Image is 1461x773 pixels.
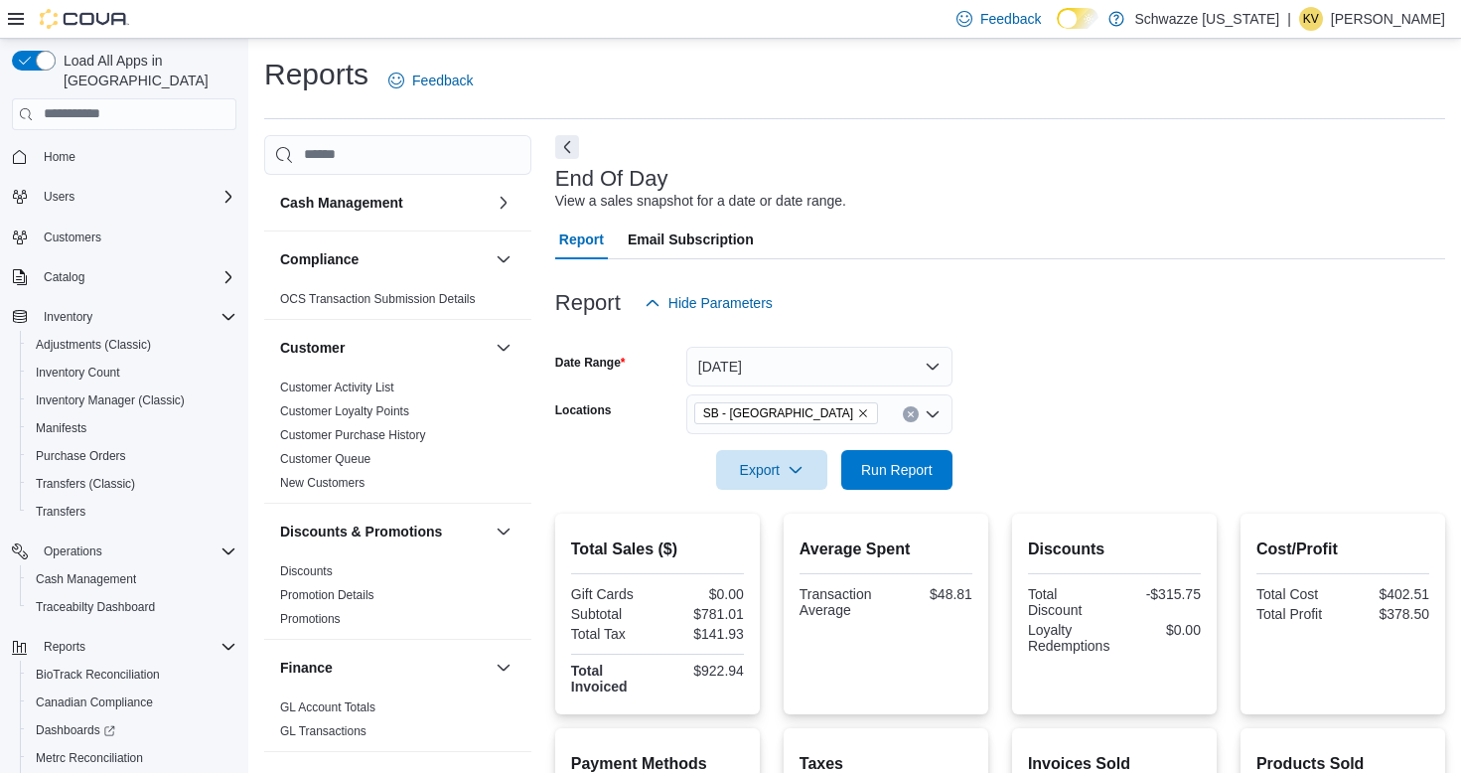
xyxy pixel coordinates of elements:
a: Purchase Orders [28,444,134,468]
span: Feedback [980,9,1041,29]
span: KV [1303,7,1319,31]
span: Metrc Reconciliation [28,746,236,770]
a: Metrc Reconciliation [28,746,151,770]
p: Schwazze [US_STATE] [1134,7,1279,31]
div: Total Profit [1256,606,1339,622]
a: Adjustments (Classic) [28,333,159,357]
span: Customer Activity List [280,380,394,395]
span: Discounts [280,563,333,579]
button: Adjustments (Classic) [20,331,244,359]
span: Home [44,149,75,165]
button: Catalog [4,263,244,291]
span: Inventory [36,305,236,329]
button: Open list of options [925,406,941,422]
span: Operations [44,543,102,559]
span: Catalog [36,265,236,289]
p: | [1287,7,1291,31]
a: Transfers [28,500,93,524]
span: Feedback [412,71,473,90]
span: Report [559,220,604,259]
span: Transfers [28,500,236,524]
a: Inventory Manager (Classic) [28,388,193,412]
span: Cash Management [28,567,236,591]
span: Customer Purchase History [280,427,426,443]
span: Customers [36,225,236,249]
label: Date Range [555,355,626,371]
span: Traceabilty Dashboard [36,599,155,615]
div: $402.51 [1347,586,1429,602]
span: Metrc Reconciliation [36,750,143,766]
button: Traceabilty Dashboard [20,593,244,621]
span: Dashboards [28,718,236,742]
span: Adjustments (Classic) [36,337,151,353]
a: Manifests [28,416,94,440]
div: Total Tax [571,626,654,642]
span: Export [728,450,815,490]
button: Next [555,135,579,159]
button: Inventory Manager (Classic) [20,386,244,414]
span: Canadian Compliance [28,691,236,714]
div: Kristine Valdez [1299,7,1323,31]
button: Users [4,183,244,211]
button: BioTrack Reconciliation [20,661,244,689]
span: Canadian Compliance [36,695,153,710]
a: Dashboards [20,716,244,744]
div: $378.50 [1347,606,1429,622]
strong: Total Invoiced [571,663,628,695]
span: New Customers [280,475,365,491]
span: Operations [36,540,236,563]
h3: Cash Management [280,193,403,213]
h3: Finance [280,658,333,678]
h3: End Of Day [555,167,668,191]
a: Canadian Compliance [28,691,161,714]
button: Inventory [4,303,244,331]
h2: Discounts [1028,538,1201,561]
a: BioTrack Reconciliation [28,663,168,687]
div: $781.01 [661,606,744,622]
span: Users [44,189,74,205]
div: Loyalty Redemptions [1028,622,1110,654]
a: OCS Transaction Submission Details [280,292,476,306]
span: Purchase Orders [28,444,236,468]
span: Adjustments (Classic) [28,333,236,357]
button: Finance [492,656,515,680]
span: Inventory [44,309,92,325]
div: View a sales snapshot for a date or date range. [555,191,846,212]
a: GL Account Totals [280,700,375,714]
span: Transfers (Classic) [36,476,135,492]
div: Compliance [264,287,531,319]
span: Inventory Manager (Classic) [28,388,236,412]
span: Cash Management [36,571,136,587]
a: Promotions [280,612,341,626]
span: Customers [44,230,101,245]
button: Cash Management [20,565,244,593]
button: Clear input [903,406,919,422]
img: Cova [40,9,129,29]
button: Compliance [280,249,488,269]
span: Customer Queue [280,451,370,467]
a: Dashboards [28,718,123,742]
div: Total Discount [1028,586,1110,618]
button: Users [36,185,82,209]
button: Cash Management [280,193,488,213]
span: Dashboards [36,722,115,738]
a: Inventory Count [28,361,128,385]
a: Transfers (Classic) [28,472,143,496]
button: Operations [36,540,110,563]
button: Customers [4,223,244,251]
h3: Discounts & Promotions [280,522,442,541]
button: Hide Parameters [637,283,781,323]
button: Inventory Count [20,359,244,386]
h3: Compliance [280,249,359,269]
span: GL Transactions [280,723,366,739]
button: Inventory [36,305,100,329]
label: Locations [555,402,612,418]
button: Catalog [36,265,92,289]
span: Inventory Manager (Classic) [36,392,185,408]
button: Manifests [20,414,244,442]
button: Compliance [492,247,515,271]
span: SB - [GEOGRAPHIC_DATA] [703,403,853,423]
span: Transfers [36,504,85,520]
span: SB - Garden City [694,402,878,424]
a: GL Transactions [280,724,366,738]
